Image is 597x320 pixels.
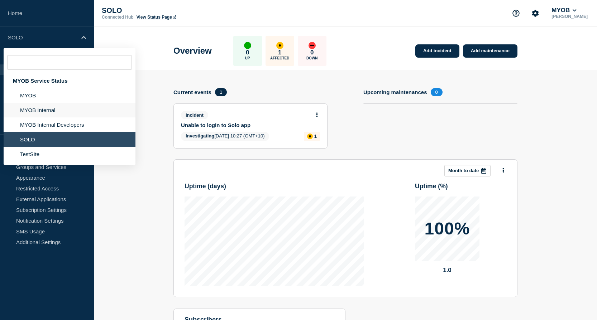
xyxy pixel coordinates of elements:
span: Investigating [186,133,214,139]
p: SOLO [8,34,77,40]
li: MYOB Internal Developers [4,117,135,132]
a: Unable to login to Solo app [181,122,310,128]
a: Add incident [415,44,459,58]
h3: Uptime ( % ) [415,183,448,190]
div: affected [276,42,283,49]
span: 0 [431,88,443,96]
button: MYOB [550,7,578,14]
p: 100% [425,220,470,237]
li: MYOB Internal [4,103,135,117]
a: Add maintenance [463,44,517,58]
li: TestSIte [4,147,135,161]
p: Affected [270,56,289,60]
button: Account settings [528,6,543,21]
p: Month to date [448,168,479,173]
a: View Status Page [137,15,176,20]
li: MYOB [4,88,135,103]
p: SOLO [102,6,245,15]
div: down [309,42,316,49]
p: Up [245,56,250,60]
p: 1 [278,49,281,56]
p: 1 [314,134,317,139]
p: 1.0 [415,267,479,274]
h4: Current events [173,89,211,95]
h3: Uptime ( days ) [185,183,226,190]
h4: Upcoming maintenances [363,89,427,95]
p: 0 [310,49,314,56]
p: Down [306,56,318,60]
span: [DATE] 10:27 (GMT+10) [181,132,269,141]
span: Incident [181,111,208,119]
div: MYOB Service Status [4,73,135,88]
span: 1 [215,88,227,96]
h1: Overview [173,46,212,56]
p: Connected Hub [102,15,134,20]
p: [PERSON_NAME] [550,14,589,19]
button: Support [508,6,524,21]
li: SOLO [4,132,135,147]
p: 0 [246,49,249,56]
div: up [244,42,251,49]
button: Month to date [444,165,491,176]
div: affected [307,134,313,139]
